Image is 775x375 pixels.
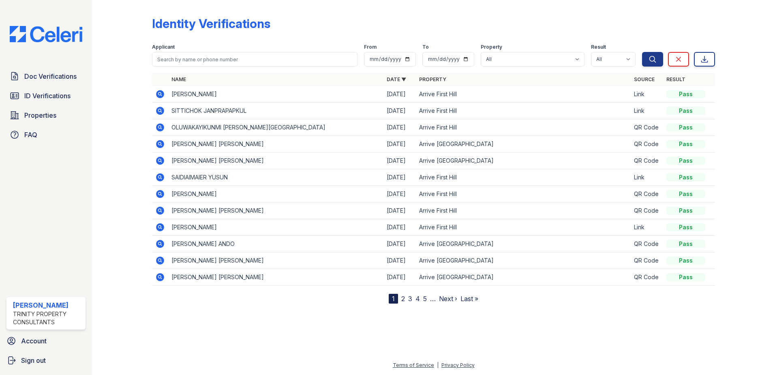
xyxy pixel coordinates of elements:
td: QR Code [631,252,663,269]
a: Last » [460,295,478,303]
td: QR Code [631,269,663,286]
div: Pass [666,190,705,198]
div: Pass [666,173,705,181]
td: Arrive First Hill [416,203,631,219]
label: From [364,44,377,50]
td: Link [631,86,663,103]
img: CE_Logo_Blue-a8612792a0a2168367f1c8372b55b34899dd931a85d93a1a3d3e32e68fde9ad4.png [3,26,89,42]
td: [DATE] [383,136,416,153]
td: [PERSON_NAME] ANDO [168,236,383,252]
td: Arrive First Hill [416,219,631,236]
td: Arrive [GEOGRAPHIC_DATA] [416,236,631,252]
span: Account [21,336,47,346]
td: Arrive First Hill [416,169,631,186]
td: [DATE] [383,103,416,119]
span: FAQ [24,130,37,140]
span: … [430,294,436,304]
div: Pass [666,90,705,98]
label: Property [481,44,502,50]
a: Name [171,76,186,82]
td: [DATE] [383,86,416,103]
a: Terms of Service [393,362,434,368]
td: Link [631,169,663,186]
td: [DATE] [383,169,416,186]
a: FAQ [6,127,86,143]
a: Account [3,333,89,349]
span: ID Verifications [24,91,71,101]
td: Arrive [GEOGRAPHIC_DATA] [416,153,631,169]
div: Trinity Property Consultants [13,310,82,326]
td: [PERSON_NAME] [168,186,383,203]
td: SAIDIAIMAIER YUSUN [168,169,383,186]
td: Arrive [GEOGRAPHIC_DATA] [416,269,631,286]
span: Properties [24,110,56,120]
td: QR Code [631,136,663,153]
td: [DATE] [383,119,416,136]
div: Identity Verifications [152,16,270,31]
td: QR Code [631,236,663,252]
a: 5 [423,295,427,303]
td: QR Code [631,119,663,136]
div: Pass [666,273,705,281]
a: ID Verifications [6,88,86,104]
td: QR Code [631,203,663,219]
span: Sign out [21,356,46,365]
div: [PERSON_NAME] [13,300,82,310]
a: Source [634,76,655,82]
div: Pass [666,123,705,131]
td: [DATE] [383,252,416,269]
td: Link [631,219,663,236]
div: | [437,362,439,368]
td: SITTICHOK JANPRAPAPKUL [168,103,383,119]
span: Doc Verifications [24,71,77,81]
td: QR Code [631,186,663,203]
div: 1 [389,294,398,304]
div: Pass [666,140,705,148]
a: Property [419,76,446,82]
td: [PERSON_NAME] [PERSON_NAME] [168,153,383,169]
td: Arrive First Hill [416,103,631,119]
div: Pass [666,256,705,265]
td: [PERSON_NAME] [168,86,383,103]
div: Pass [666,207,705,215]
td: [DATE] [383,186,416,203]
input: Search by name or phone number [152,52,358,67]
div: Pass [666,223,705,231]
td: Arrive First Hill [416,86,631,103]
td: [DATE] [383,219,416,236]
td: Arrive [GEOGRAPHIC_DATA] [416,252,631,269]
div: Pass [666,157,705,165]
a: Next › [439,295,457,303]
td: [PERSON_NAME] [168,219,383,236]
label: To [422,44,429,50]
td: [DATE] [383,269,416,286]
td: [DATE] [383,153,416,169]
a: Doc Verifications [6,68,86,84]
a: 3 [408,295,412,303]
a: Privacy Policy [441,362,475,368]
td: [DATE] [383,203,416,219]
td: [PERSON_NAME] [PERSON_NAME] [168,203,383,219]
label: Result [591,44,606,50]
a: 4 [415,295,420,303]
a: Result [666,76,685,82]
label: Applicant [152,44,175,50]
td: Arrive First Hill [416,186,631,203]
td: [DATE] [383,236,416,252]
a: 2 [401,295,405,303]
div: Pass [666,240,705,248]
td: QR Code [631,153,663,169]
a: Sign out [3,352,89,369]
div: Pass [666,107,705,115]
td: [PERSON_NAME] [PERSON_NAME] [168,136,383,153]
a: Properties [6,107,86,123]
a: Date ▼ [387,76,406,82]
td: OLUWAKAYIKUNMI [PERSON_NAME][GEOGRAPHIC_DATA] [168,119,383,136]
td: [PERSON_NAME] [PERSON_NAME] [168,252,383,269]
td: Arrive First Hill [416,119,631,136]
td: Arrive [GEOGRAPHIC_DATA] [416,136,631,153]
td: [PERSON_NAME] [PERSON_NAME] [168,269,383,286]
td: Link [631,103,663,119]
